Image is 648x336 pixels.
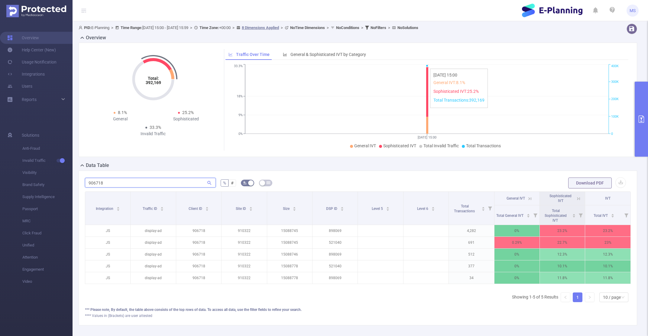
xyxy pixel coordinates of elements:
[540,225,585,237] p: 23.2%
[22,215,73,227] span: MRC
[359,25,365,30] span: >
[131,237,176,248] p: display-ad
[85,313,631,318] div: **** Values in (Brackets) are user attested
[568,178,612,188] button: Download PDF
[160,206,164,208] i: icon: caret-up
[96,207,114,211] span: Integration
[131,272,176,284] p: display-ad
[228,52,233,57] i: icon: line-chart
[267,272,312,284] p: 15088778
[481,206,485,210] div: Sort
[545,209,567,223] span: Total Sophisticated IVT
[236,52,270,57] span: Traffic Over Time
[507,196,525,201] span: General IVT
[397,25,418,30] b: No Solutions
[22,276,73,288] span: Video
[611,97,619,101] tspan: 200K
[7,44,56,56] a: Help Center (New)
[293,206,296,208] i: icon: caret-up
[231,25,236,30] span: >
[386,206,390,210] div: Sort
[564,295,567,299] i: icon: left
[267,181,270,184] i: icon: table
[147,76,159,81] tspan: Total:
[243,181,247,184] i: icon: bg-colors
[621,295,625,300] i: icon: down
[549,194,572,203] span: Sophisticated IVT
[86,162,109,169] h2: Data Table
[313,225,358,237] p: 898069
[242,25,279,30] u: 8 Dimensions Applied
[283,52,287,57] i: icon: bar-chart
[279,25,285,30] span: >
[223,181,226,185] span: %
[386,25,392,30] span: >
[540,260,585,272] p: 10.1%
[84,25,91,30] b: PID:
[131,225,176,237] p: display-ad
[85,260,130,272] p: JS
[6,5,66,17] img: Protected Media
[386,206,389,208] i: icon: caret-up
[585,292,595,302] li: Next Page
[160,206,164,210] div: Sort
[611,213,614,215] i: icon: caret-up
[79,25,418,30] span: E-Planning [DATE] 15:00 - [DATE] 15:59 +00:00
[572,213,576,215] i: icon: caret-up
[143,207,158,211] span: Traffic ID
[188,25,194,30] span: >
[283,207,290,211] span: Size
[236,207,247,211] span: Site ID
[249,206,252,208] i: icon: caret-up
[189,207,203,211] span: Client ID
[176,225,221,237] p: 906718
[222,272,267,284] p: 910322
[383,143,416,148] span: Sophisticated IVT
[205,206,209,208] i: icon: caret-up
[22,167,73,179] span: Visibility
[160,208,164,210] i: icon: caret-down
[231,181,234,185] span: #
[116,208,120,210] i: icon: caret-down
[150,125,161,130] span: 33.3%
[222,260,267,272] p: 910322
[85,237,130,248] p: JS
[85,249,130,260] p: JS
[22,239,73,251] span: Unified
[199,25,219,30] b: Time Zone:
[22,97,37,102] span: Reports
[386,208,389,210] i: icon: caret-down
[153,116,219,122] div: Sophisticated
[526,215,530,217] i: icon: caret-down
[454,204,476,213] span: Total Transactions
[449,260,494,272] p: 377
[313,260,358,272] p: 521040
[22,227,73,239] span: Click Fraud
[611,213,614,217] div: Sort
[326,207,338,211] span: DSP ID
[572,213,576,217] div: Sort
[290,25,325,30] b: No Time Dimensions
[222,237,267,248] p: 910322
[481,208,485,210] i: icon: caret-down
[481,206,485,208] i: icon: caret-up
[85,307,631,312] div: *** Please note, By default, the table above consists of the top rows of data. To access all data...
[267,260,312,272] p: 15088778
[585,249,630,260] p: 12.3%
[85,178,216,188] input: Search...
[494,272,539,284] p: 0%
[205,206,209,210] div: Sort
[238,113,243,117] tspan: 9%
[120,131,186,137] div: Invalid Traffic
[611,64,619,68] tspan: 400K
[145,80,161,85] tspan: 392,169
[431,206,435,210] div: Sort
[22,155,73,167] span: Invalid Traffic
[131,260,176,272] p: display-ad
[293,206,296,210] div: Sort
[526,213,530,215] i: icon: caret-up
[313,272,358,284] p: 898069
[372,207,384,211] span: Level 5
[22,191,73,203] span: Supply Intelligence
[449,237,494,248] p: 691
